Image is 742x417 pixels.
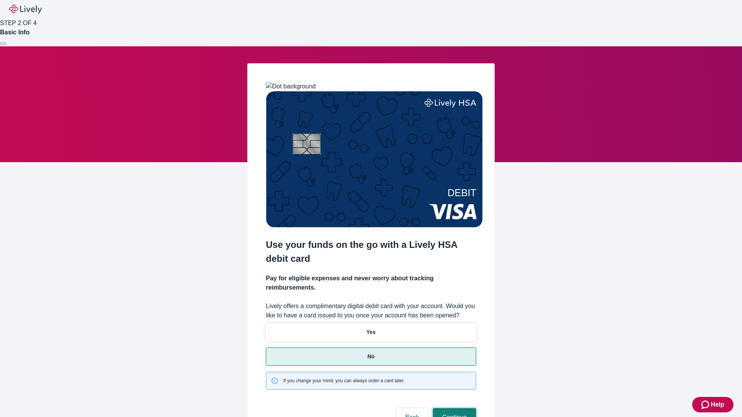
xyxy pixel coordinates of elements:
p: No [368,353,375,361]
img: Dot background [266,82,316,91]
button: No [266,347,476,366]
button: Yes [266,323,476,341]
span: If you change your mind, you can always order a card later. [283,377,405,384]
span: Help [711,400,724,409]
h2: Use your funds on the go with a Lively HSA debit card [266,238,476,266]
svg: Zendesk support icon [701,400,711,409]
p: Yes [366,328,376,336]
button: Zendesk support iconHelp [692,397,733,412]
img: Debit card [266,91,483,227]
img: Lively [9,5,42,14]
h4: Pay for eligible expenses and never worry about tracking reimbursements. [266,274,476,292]
label: Lively offers a complimentary digital debit card with your account. Would you like to have a card... [266,302,476,320]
